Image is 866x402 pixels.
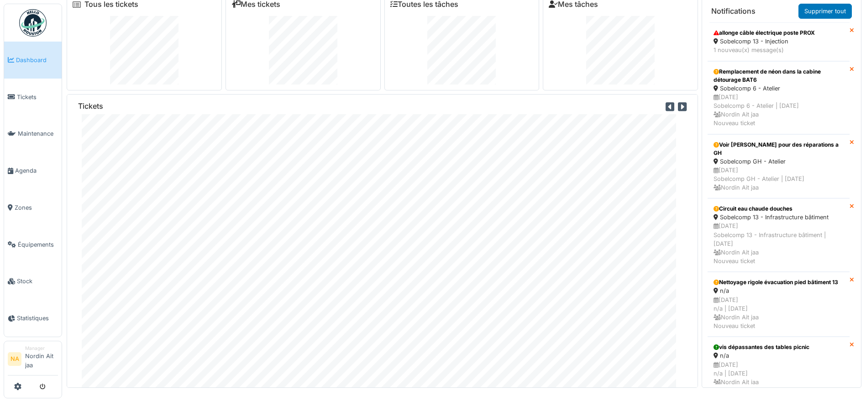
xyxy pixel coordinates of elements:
div: Manager [25,345,58,352]
a: Voir [PERSON_NAME] pour des réparations a GH Sobelcomp GH - Atelier [DATE]Sobelcomp GH - Atelier ... [708,134,850,199]
a: Tickets [4,79,62,116]
img: Badge_color-CXgf-gQk.svg [19,9,47,37]
a: Supprimer tout [798,4,852,19]
span: Stock [17,277,58,286]
div: 1 nouveau(x) message(s) [714,46,844,54]
div: [DATE] Sobelcomp GH - Atelier | [DATE] Nordin Ait jaa [714,166,844,192]
div: [DATE] n/a | [DATE] Nordin Ait jaa Nouveau ticket [714,296,844,331]
span: Tickets [17,93,58,101]
a: Remplacement de néon dans la cabine détourage BAT6 Sobelcomp 6 - Atelier [DATE]Sobelcomp 6 - Atel... [708,61,850,134]
div: Nettoyage rigole évacuation pied bâtiment 13 [714,278,844,286]
a: Zones [4,189,62,226]
div: n/a [714,286,844,295]
div: Sobelcomp 13 - Injection [714,37,844,46]
a: NA ManagerNordin Ait jaa [8,345,58,376]
a: Statistiques [4,300,62,337]
span: Statistiques [17,314,58,323]
div: allonge câble électrique poste PROX [714,29,844,37]
div: [DATE] Sobelcomp 6 - Atelier | [DATE] Nordin Ait jaa Nouveau ticket [714,93,844,128]
a: vis dépassantes des tables picnic n/a [DATE]n/a | [DATE] Nordin Ait jaaNouveau ticket [708,337,850,402]
a: Agenda [4,152,62,189]
div: Circuit eau chaude douches [714,205,844,213]
span: Zones [15,203,58,212]
a: allonge câble électrique poste PROX Sobelcomp 13 - Injection 1 nouveau(x) message(s) [708,22,850,61]
a: Maintenance [4,116,62,153]
span: Dashboard [16,56,58,64]
a: Nettoyage rigole évacuation pied bâtiment 13 n/a [DATE]n/a | [DATE] Nordin Ait jaaNouveau ticket [708,272,850,337]
div: [DATE] Sobelcomp 13 - Infrastructure bâtiment | [DATE] Nordin Ait jaa Nouveau ticket [714,222,844,265]
span: Agenda [15,166,58,175]
div: Voir [PERSON_NAME] pour des réparations a GH [714,141,844,157]
div: vis dépassantes des tables picnic [714,343,844,351]
a: Équipements [4,226,62,263]
a: Stock [4,263,62,300]
div: Sobelcomp 13 - Infrastructure bâtiment [714,213,844,222]
div: n/a [714,351,844,360]
span: Équipements [18,240,58,249]
span: Maintenance [18,129,58,138]
h6: Tickets [78,102,103,111]
a: Dashboard [4,42,62,79]
a: Circuit eau chaude douches Sobelcomp 13 - Infrastructure bâtiment [DATE]Sobelcomp 13 - Infrastruc... [708,198,850,272]
div: Sobelcomp 6 - Atelier [714,84,844,93]
div: Sobelcomp GH - Atelier [714,157,844,166]
li: Nordin Ait jaa [25,345,58,373]
li: NA [8,352,21,366]
div: Remplacement de néon dans la cabine détourage BAT6 [714,68,844,84]
h6: Notifications [711,7,756,16]
div: [DATE] n/a | [DATE] Nordin Ait jaa Nouveau ticket [714,360,844,396]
